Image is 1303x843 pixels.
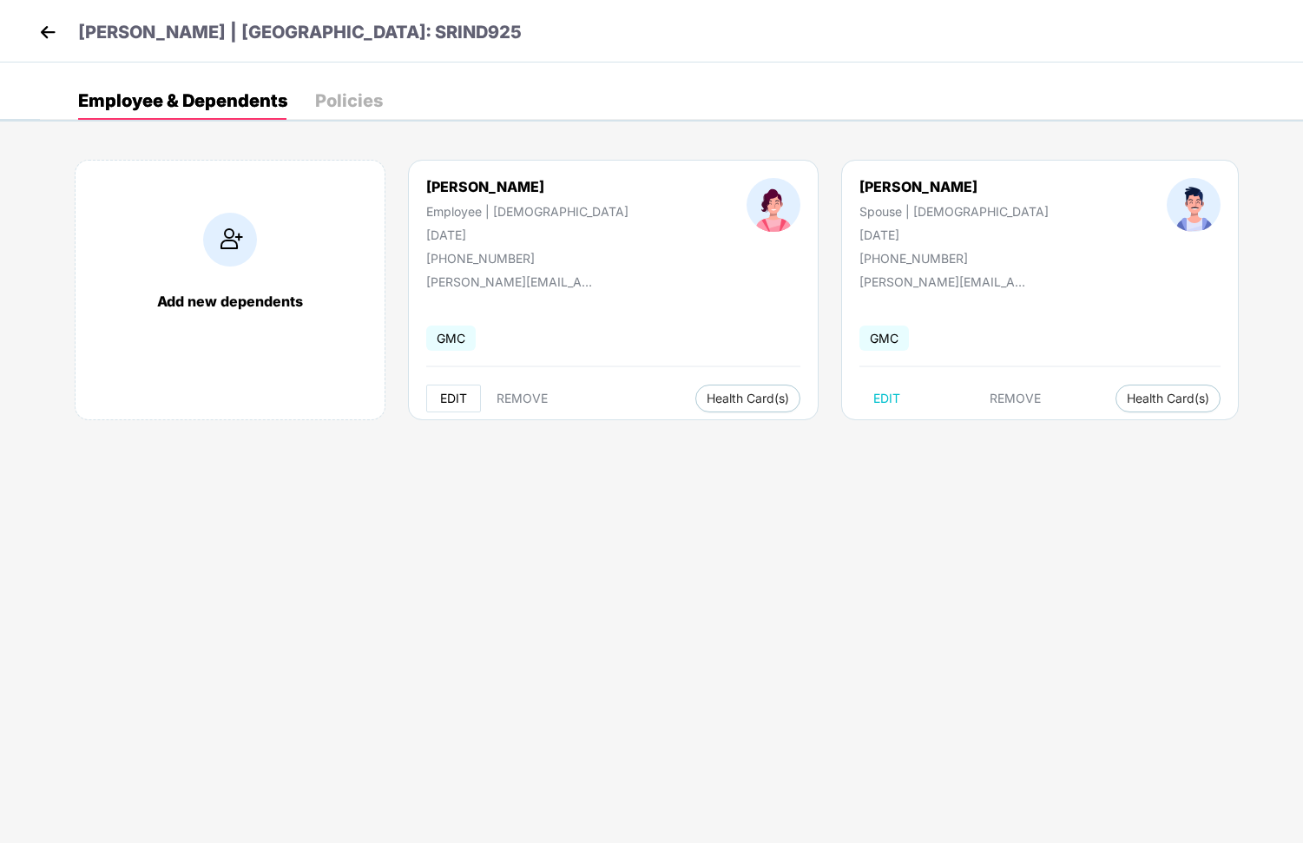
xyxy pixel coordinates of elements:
button: Health Card(s) [1115,385,1221,412]
span: EDIT [873,392,900,405]
span: REMOVE [497,392,548,405]
img: profileImage [747,178,800,232]
button: REMOVE [483,385,562,412]
div: Spouse | [DEMOGRAPHIC_DATA] [859,204,1049,219]
img: addIcon [203,213,257,267]
div: [DATE] [426,227,628,242]
span: Health Card(s) [707,394,789,403]
div: [PERSON_NAME][EMAIL_ADDRESS][DOMAIN_NAME] [426,274,600,289]
button: EDIT [426,385,481,412]
p: [PERSON_NAME] | [GEOGRAPHIC_DATA]: SRIND925 [78,19,522,46]
div: [PERSON_NAME][EMAIL_ADDRESS][DOMAIN_NAME] [859,274,1033,289]
div: [DATE] [859,227,1049,242]
div: Employee & Dependents [78,92,287,109]
div: Employee | [DEMOGRAPHIC_DATA] [426,204,628,219]
button: REMOVE [976,385,1055,412]
div: [PERSON_NAME] [426,178,628,195]
div: [PERSON_NAME] [859,178,1049,195]
span: GMC [859,326,909,351]
button: Health Card(s) [695,385,800,412]
span: EDIT [440,392,467,405]
div: [PHONE_NUMBER] [426,251,628,266]
span: GMC [426,326,476,351]
button: EDIT [859,385,914,412]
div: Add new dependents [93,293,367,310]
img: back [35,19,61,45]
div: Policies [315,92,383,109]
span: REMOVE [990,392,1041,405]
span: Health Card(s) [1127,394,1209,403]
img: profileImage [1167,178,1221,232]
div: [PHONE_NUMBER] [859,251,1049,266]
